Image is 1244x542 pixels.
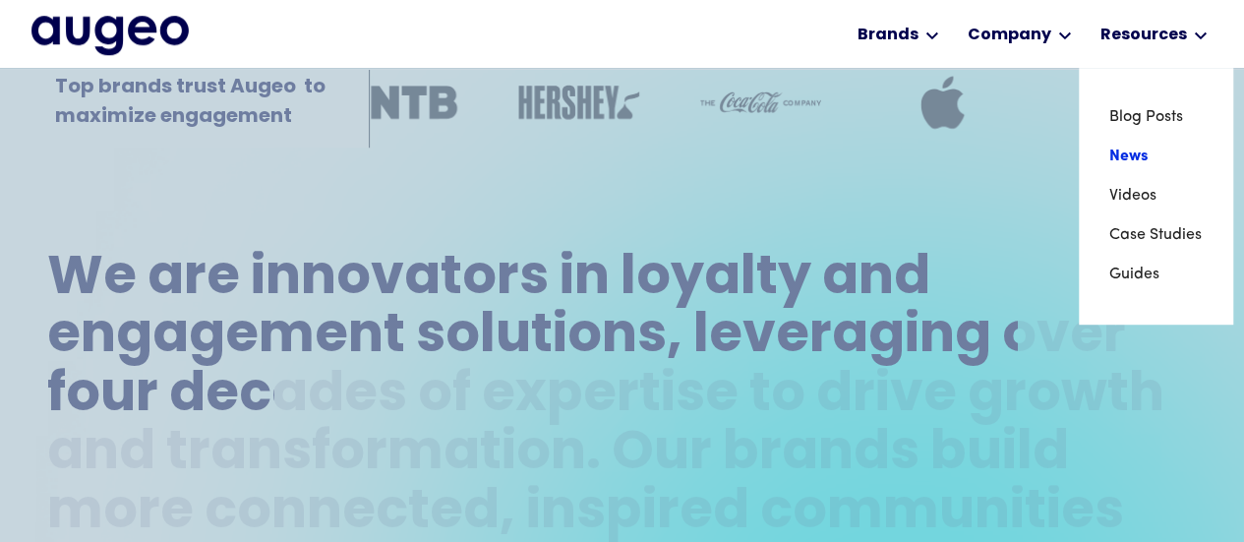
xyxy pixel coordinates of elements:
[1079,68,1232,324] nav: Resources
[1108,97,1203,137] a: Blog Posts
[857,24,918,47] div: Brands
[1108,255,1203,294] a: Guides
[1108,137,1203,176] a: News
[31,16,189,57] a: home
[1108,215,1203,255] a: Case Studies
[967,24,1050,47] div: Company
[1108,176,1203,215] a: Videos
[1099,24,1186,47] div: Resources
